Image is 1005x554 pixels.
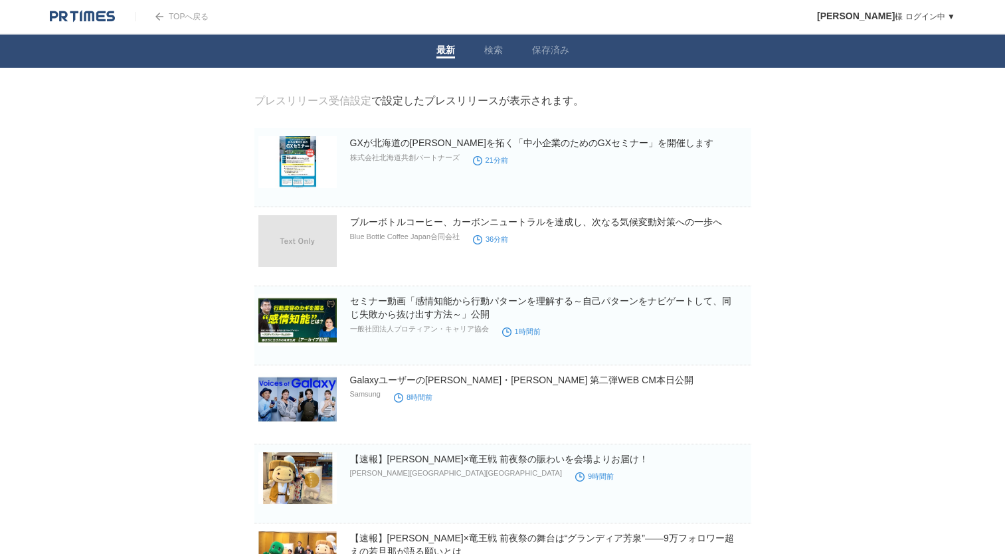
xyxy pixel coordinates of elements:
img: 【速報】藤井聡太×竜王戦 前夜祭の賑わいを会場よりお届け！ [258,452,337,504]
a: GXが北海道の[PERSON_NAME]を拓く「中小企業のためのGXセミナー」を開催します [350,138,714,148]
time: 21分前 [473,156,508,164]
img: logo.png [50,10,115,23]
p: Blue Bottle Coffee Japan合同会社 [350,232,460,242]
span: [PERSON_NAME] [817,11,895,21]
p: Samsung [350,390,381,398]
a: TOPへ戻る [135,12,209,21]
time: 9時間前 [575,472,614,480]
a: プレスリリース受信設定 [254,95,371,106]
a: Galaxyユーザーの[PERSON_NAME]・[PERSON_NAME] 第二弾WEB CM本日公開 [350,375,693,385]
time: 1時間前 [502,327,541,335]
a: 検索 [484,45,503,58]
img: ブルーボトルコーヒー、カーボンニュートラルを達成し、次なる気候変動対策への一歩へ [258,215,337,267]
a: 最新 [436,45,455,58]
img: Galaxyユーザーの山田優・足立梨花起用 第二弾WEB CM本日公開 [258,373,337,425]
a: 【速報】[PERSON_NAME]×竜王戦 前夜祭の賑わいを会場よりお届け！ [350,454,648,464]
div: で設定したプレスリリースが表示されます。 [254,94,584,108]
img: セミナー動画「感情知能から行動パターンを理解する～自己パターンをナビゲートして、同じ失敗から抜け出す方法～」公開 [258,294,337,346]
a: セミナー動画「感情知能から行動パターンを理解する～自己パターンをナビゲートして、同じ失敗から抜け出す方法～」公開 [350,296,731,320]
img: arrow.png [155,13,163,21]
a: 保存済み [532,45,569,58]
time: 8時間前 [394,393,432,401]
p: 一般社団法人プロティアン・キャリア協会 [350,324,489,334]
a: ブルーボトルコーヒー、カーボンニュートラルを達成し、次なる気候変動対策への一歩へ [350,217,722,227]
a: [PERSON_NAME]様 ログイン中 ▼ [817,12,955,21]
time: 36分前 [473,235,508,243]
p: [PERSON_NAME][GEOGRAPHIC_DATA][GEOGRAPHIC_DATA] [350,469,562,477]
p: 株式会社北海道共創パートナーズ [350,153,460,163]
img: GXが北海道の未来を拓く「中小企業のためのGXセミナー」を開催します [258,136,337,188]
